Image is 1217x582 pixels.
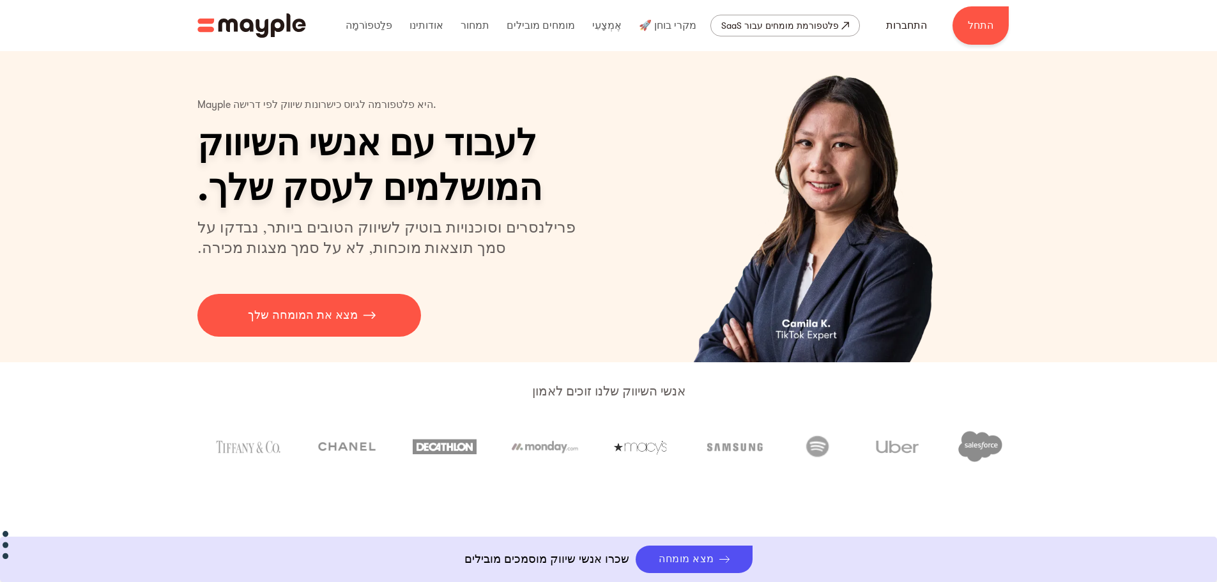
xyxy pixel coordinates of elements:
div: מומחים מובילים [503,5,578,46]
img: לוגו מייפל [197,13,306,38]
div: תמחור [457,5,493,46]
font: לעבוד עם אנשי השיווק המושלמים לעסק שלך. [197,123,542,209]
a: פלטפורמת מומחים עבור SaaS [710,15,860,36]
a: בַּיִת [197,13,306,38]
div: אֶמְצָעִי [589,5,625,46]
font: Mayple היא פלטפורמה לגיוס כישרונות שיווק לפי דרישה. [197,99,436,111]
a: התחל [953,6,1009,45]
a: מצא את המומחה שלך [197,294,421,337]
font: פרילנסרים וסוכנויות בוטיק לשיווק הטובים ביותר, נבדקו על סמך תוצאות מוכחות, לא על סמך מצגות מכירה. [197,218,576,257]
font: התחברות [886,20,927,31]
div: פּלַטפוֹרמָה [342,5,395,46]
div: 2 מתוך 4 [621,51,1020,362]
div: קרוסלה [621,51,1020,362]
font: פלטפורמת מומחים עבור SaaS [721,20,839,31]
div: אודותינו [406,5,447,46]
a: התחברות [871,10,942,41]
font: אנשי השיווק שלנו זוכים לאמון [532,384,685,399]
font: מצא את המומחה שלך [248,309,358,321]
